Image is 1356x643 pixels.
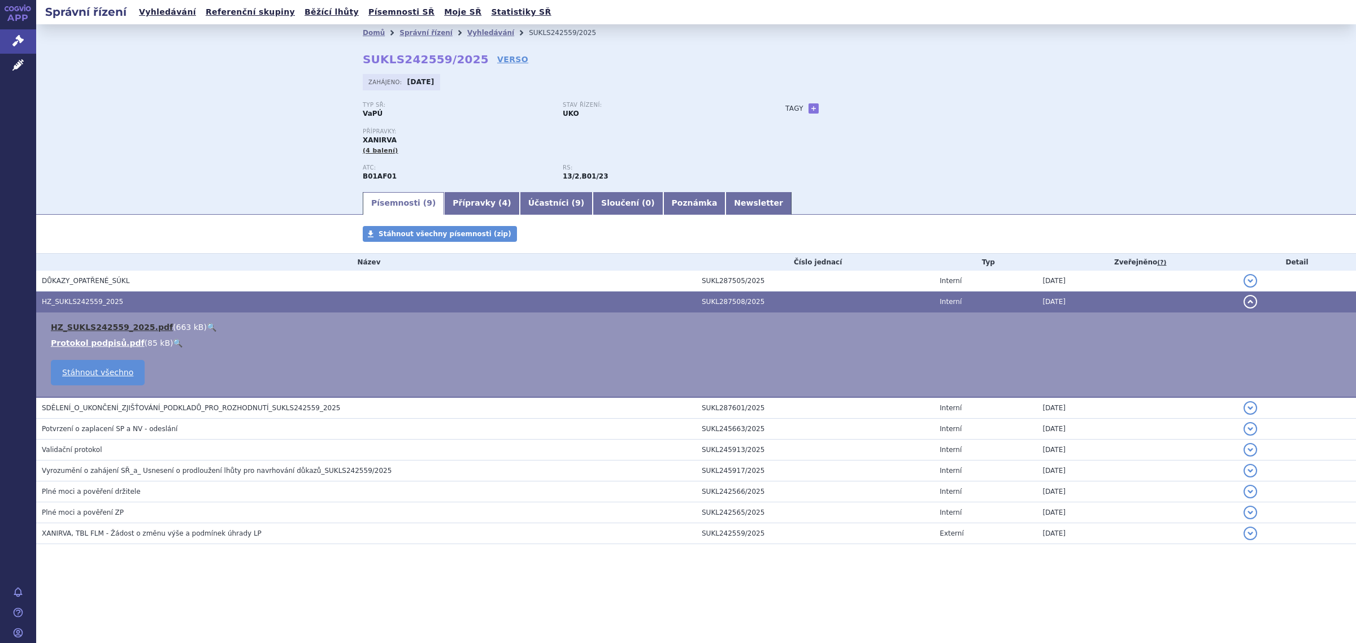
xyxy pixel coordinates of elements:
[1244,485,1257,498] button: detail
[42,529,262,537] span: XANIRVA, TBL FLM - Žádost o změnu výše a podmínek úhrady LP
[427,198,432,207] span: 9
[365,5,438,20] a: Písemnosti SŘ
[173,338,182,347] a: 🔍
[696,460,934,481] td: SUKL245917/2025
[42,509,124,516] span: Plné moci a pověření ZP
[520,192,593,215] a: Účastníci (9)
[1244,401,1257,415] button: detail
[1244,506,1257,519] button: detail
[301,5,362,20] a: Běžící lhůty
[725,192,792,215] a: Newsletter
[42,425,177,433] span: Potvrzení o zaplacení SP a NV - odeslání
[363,136,397,144] span: XANIRVA
[696,254,934,271] th: Číslo jednací
[934,254,1037,271] th: Typ
[36,4,136,20] h2: Správní řízení
[940,425,962,433] span: Interní
[575,198,581,207] span: 9
[363,102,551,108] p: Typ SŘ:
[42,467,392,475] span: Vyrozumění o zahájení SŘ_a_ Usnesení o prodloužení lhůty pro navrhování důkazů_SUKLS242559/2025
[444,192,519,215] a: Přípravky (4)
[563,110,579,118] strong: UKO
[940,298,962,306] span: Interní
[940,467,962,475] span: Interní
[593,192,663,215] a: Sloučení (0)
[399,29,453,37] a: Správní řízení
[363,128,763,135] p: Přípravky:
[1037,419,1238,440] td: [DATE]
[136,5,199,20] a: Vyhledávání
[940,509,962,516] span: Interní
[563,172,579,180] strong: léčiva k terapii nebo k profylaxi tromboembolických onemocnění, přímé inhibitory faktoru Xa a tro...
[207,323,216,332] a: 🔍
[42,298,123,306] span: HZ_SUKLS242559_2025
[1037,523,1238,544] td: [DATE]
[940,277,962,285] span: Interní
[696,292,934,312] td: SUKL287508/2025
[363,53,489,66] strong: SUKLS242559/2025
[51,337,1345,349] li: ( )
[809,103,819,114] a: +
[696,502,934,523] td: SUKL242565/2025
[1244,527,1257,540] button: detail
[1037,397,1238,419] td: [DATE]
[696,271,934,292] td: SUKL287505/2025
[1244,295,1257,309] button: detail
[363,164,551,171] p: ATC:
[1037,481,1238,502] td: [DATE]
[176,323,204,332] span: 663 kB
[51,321,1345,333] li: ( )
[202,5,298,20] a: Referenční skupiny
[1037,271,1238,292] td: [DATE]
[1244,422,1257,436] button: detail
[363,192,444,215] a: Písemnosti (9)
[1037,502,1238,523] td: [DATE]
[467,29,514,37] a: Vyhledávání
[1037,440,1238,460] td: [DATE]
[363,172,397,180] strong: RIVAROXABAN
[1244,464,1257,477] button: detail
[363,110,383,118] strong: VaPÚ
[147,338,170,347] span: 85 kB
[1244,443,1257,457] button: detail
[497,54,528,65] a: VERSO
[42,404,340,412] span: SDĚLENÍ_O_UKONČENÍ_ZJIŠŤOVÁNÍ_PODKLADŮ_PRO_ROZHODNUTÍ_SUKLS242559_2025
[441,5,485,20] a: Moje SŘ
[363,226,517,242] a: Stáhnout všechny písemnosti (zip)
[42,488,141,496] span: Plné moci a pověření držitele
[502,198,508,207] span: 4
[42,277,129,285] span: DŮKAZY_OPATŘENÉ_SÚKL
[51,360,145,385] a: Stáhnout všechno
[51,323,173,332] a: HZ_SUKLS242559_2025.pdf
[1157,259,1166,267] abbr: (?)
[940,446,962,454] span: Interní
[563,164,751,171] p: RS:
[696,481,934,502] td: SUKL242566/2025
[1244,274,1257,288] button: detail
[696,397,934,419] td: SUKL287601/2025
[363,147,398,154] span: (4 balení)
[1037,254,1238,271] th: Zveřejněno
[51,338,145,347] a: Protokol podpisů.pdf
[940,529,963,537] span: Externí
[582,172,609,180] strong: gatrany a xabany vyšší síly
[645,198,651,207] span: 0
[663,192,726,215] a: Poznámka
[529,24,611,41] li: SUKLS242559/2025
[563,102,751,108] p: Stav řízení:
[1037,460,1238,481] td: [DATE]
[42,446,102,454] span: Validační protokol
[940,488,962,496] span: Interní
[1238,254,1356,271] th: Detail
[368,77,404,86] span: Zahájeno:
[1037,292,1238,312] td: [DATE]
[379,230,511,238] span: Stáhnout všechny písemnosti (zip)
[940,404,962,412] span: Interní
[696,419,934,440] td: SUKL245663/2025
[563,164,763,181] div: ,
[363,29,385,37] a: Domů
[36,254,696,271] th: Název
[696,440,934,460] td: SUKL245913/2025
[407,78,434,86] strong: [DATE]
[696,523,934,544] td: SUKL242559/2025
